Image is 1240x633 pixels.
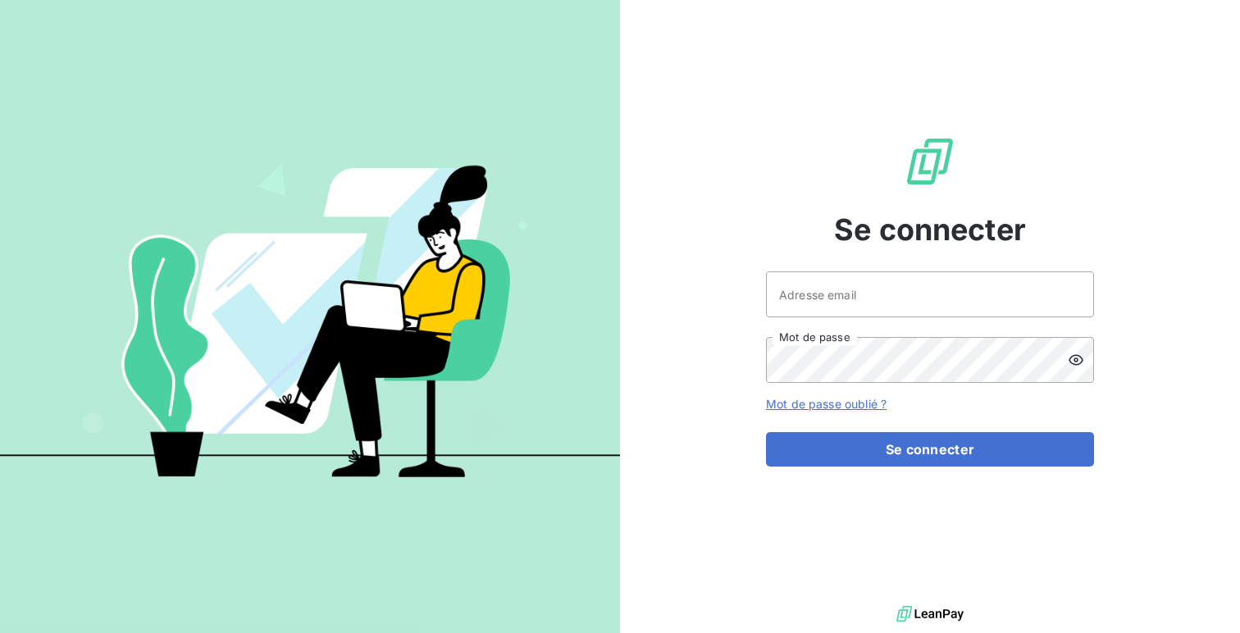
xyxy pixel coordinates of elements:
input: placeholder [766,271,1094,317]
button: Se connecter [766,432,1094,467]
a: Mot de passe oublié ? [766,397,887,411]
img: Logo LeanPay [904,135,956,188]
span: Se connecter [834,207,1026,252]
img: logo [896,602,964,626]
